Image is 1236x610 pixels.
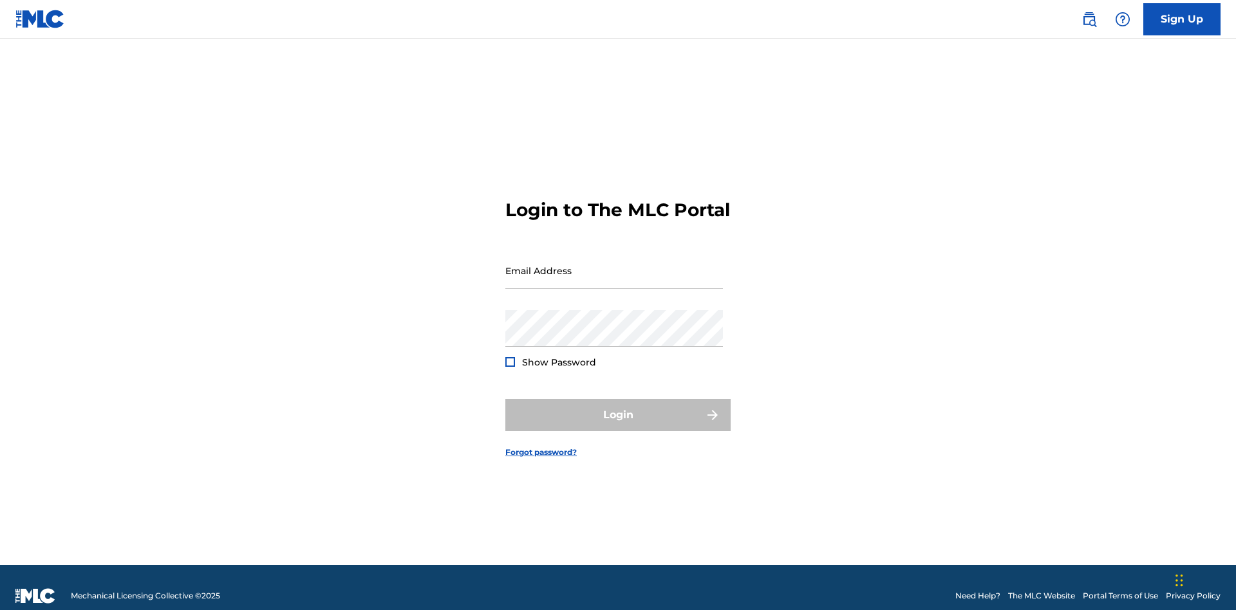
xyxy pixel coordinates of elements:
[505,199,730,221] h3: Login to The MLC Portal
[15,10,65,28] img: MLC Logo
[1175,561,1183,600] div: Drag
[1110,6,1136,32] div: Help
[71,590,220,602] span: Mechanical Licensing Collective © 2025
[1083,590,1158,602] a: Portal Terms of Use
[1166,590,1221,602] a: Privacy Policy
[1143,3,1221,35] a: Sign Up
[1172,548,1236,610] iframe: Chat Widget
[1008,590,1075,602] a: The MLC Website
[1076,6,1102,32] a: Public Search
[955,590,1000,602] a: Need Help?
[1081,12,1097,27] img: search
[1115,12,1130,27] img: help
[15,588,55,604] img: logo
[505,447,577,458] a: Forgot password?
[522,356,596,368] span: Show Password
